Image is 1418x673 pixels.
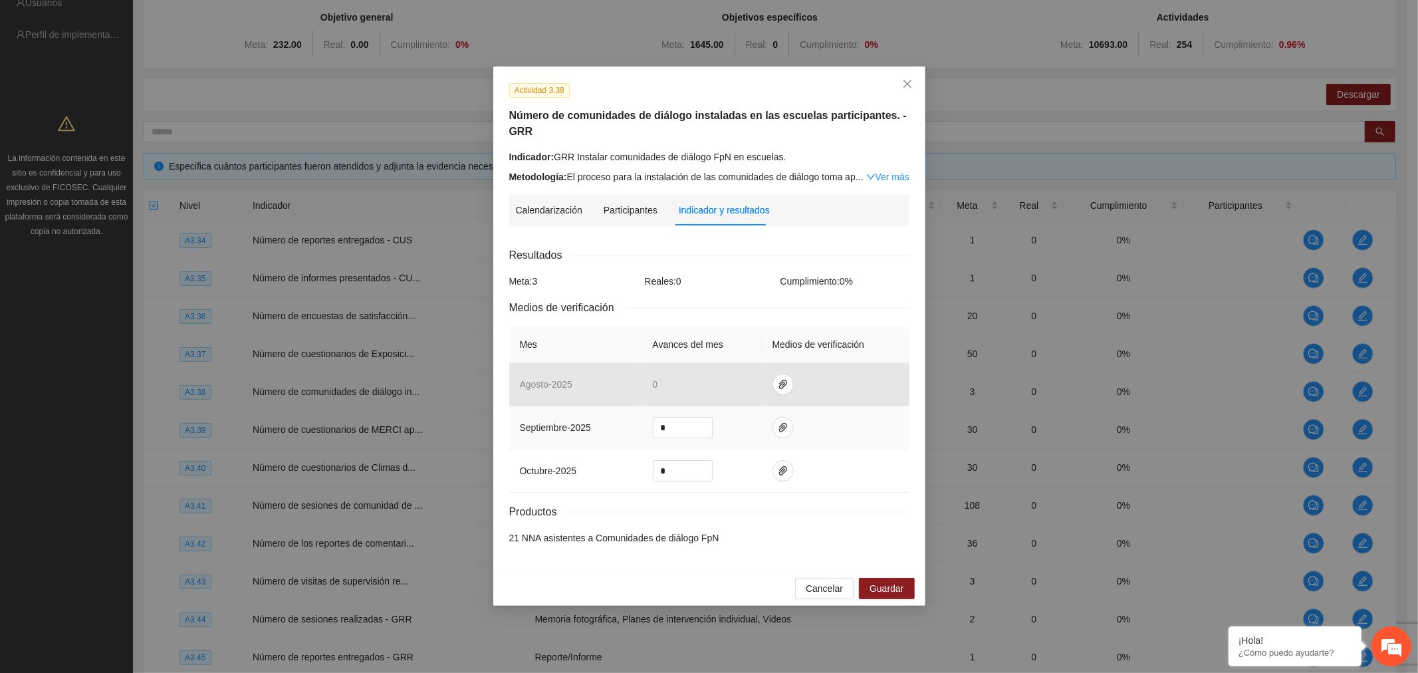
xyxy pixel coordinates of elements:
[509,152,554,162] strong: Indicador:
[604,203,657,217] div: Participantes
[856,172,864,182] span: ...
[866,172,909,182] a: Expand
[509,83,570,98] span: Actividad 3.38
[509,172,567,182] strong: Metodología:
[509,108,909,140] h5: Número de comunidades de diálogo instaladas en las escuelas participantes. - GRR
[645,276,681,287] span: Reales: 0
[1239,635,1352,646] div: ¡Hola!
[516,203,582,217] div: Calendarización
[902,78,913,89] span: close
[773,466,793,476] span: paper-clip
[866,172,876,182] span: down
[509,327,642,363] th: Mes
[762,327,909,363] th: Medios de verificación
[773,379,793,390] span: paper-clip
[642,327,762,363] th: Avances del mes
[870,581,903,596] span: Guardar
[509,299,625,316] span: Medios de verificación
[679,203,770,217] div: Indicador y resultados
[509,150,909,164] div: GRR Instalar comunidades de diálogo FpN en escuelas.
[889,67,925,102] button: Close
[7,363,253,410] textarea: Escriba su mensaje y pulse “Intro”
[520,466,577,476] span: octubre - 2025
[506,274,642,289] div: Meta: 3
[777,274,913,289] div: Cumplimiento: 0 %
[509,247,573,263] span: Resultados
[653,379,658,390] span: 0
[520,422,591,433] span: septiembre - 2025
[77,178,183,312] span: Estamos en línea.
[806,581,843,596] span: Cancelar
[772,460,794,481] button: paper-clip
[69,68,223,85] div: Chatee con nosotros ahora
[859,578,914,599] button: Guardar
[772,417,794,438] button: paper-clip
[520,379,572,390] span: agosto - 2025
[509,531,909,545] li: 21 NNA asistentes a Comunidades de diálogo FpN
[772,374,794,395] button: paper-clip
[773,422,793,433] span: paper-clip
[509,503,568,520] span: Productos
[509,170,909,184] div: El proceso para la instalación de las comunidades de diálogo toma ap
[218,7,250,39] div: Minimizar ventana de chat en vivo
[795,578,854,599] button: Cancelar
[1239,648,1352,658] p: ¿Cómo puedo ayudarte?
